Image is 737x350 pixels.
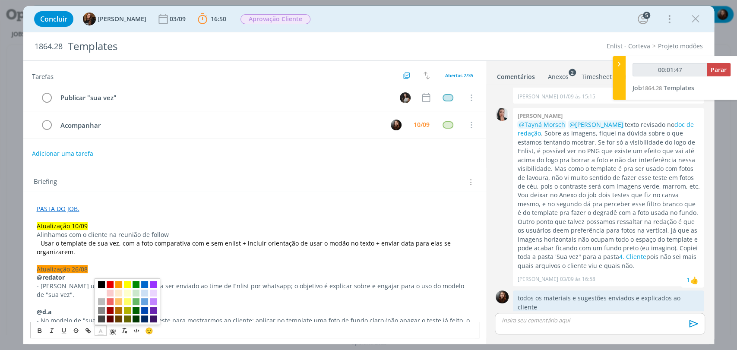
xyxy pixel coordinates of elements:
[37,205,79,213] a: PASTA DO JOB.
[37,265,88,273] span: Atualização 26/08
[390,118,403,131] button: E
[517,120,693,137] a: doc de redação
[560,275,595,283] span: 03/09 às 16:58
[496,108,509,121] img: C
[711,66,727,74] span: Parar
[37,282,473,299] p: - [PERSON_NAME] um texto explicativo para ser enviado ao time de Enlist por whatsapp; o objetivo ...
[34,177,57,188] span: Briefing
[642,84,662,92] span: 1864.28
[400,92,411,103] img: C
[664,84,694,92] span: Templates
[32,146,94,161] button: Adicionar uma tarefa
[37,222,88,230] span: Atualização 10/09
[37,239,452,256] span: - Usar o template de sua vez, com a foto comparativa com e sem enlist + incluir orientação de usa...
[414,122,430,128] div: 10/09
[424,72,430,79] img: arrow-down-up.svg
[496,290,509,303] img: E
[57,92,392,103] div: Publicar "sua vez"
[23,6,714,344] div: dialog
[35,42,63,51] span: 1864.28
[517,275,558,283] p: [PERSON_NAME]
[636,12,650,26] button: 5
[391,120,402,130] img: E
[560,93,595,101] span: 01/09 às 15:15
[569,69,576,76] sup: 2
[643,12,650,19] div: 5
[569,120,623,129] span: @[PERSON_NAME]
[107,325,119,335] span: Cor de Fundo
[143,325,155,335] button: 🙂
[95,325,107,335] span: Cor do Texto
[517,93,558,101] p: [PERSON_NAME]
[83,13,96,25] img: T
[707,63,731,76] button: Parar
[517,294,699,312] p: todos os materiais e sugestões enviados e explicados ao cliente
[548,73,569,81] div: Anexos
[34,11,73,27] button: Concluir
[517,120,699,270] p: texto revisado no . Sobre as imagens, fiquei na dúvida sobre o que estamos tentando mostrar. Se f...
[658,42,703,50] a: Projeto modões
[517,112,562,120] b: [PERSON_NAME]
[196,12,228,26] button: 16:50
[170,16,187,22] div: 03/09
[37,230,473,239] p: Alinhamos com o cliente na reunião de follow
[37,273,65,281] strong: @redator
[445,72,473,79] span: Abertas 2/35
[519,120,565,129] span: @Tayná Morsch
[497,69,535,81] a: Comentários
[387,316,463,325] u: não apagar o teste já feito
[211,15,226,23] span: 16:50
[399,91,412,104] button: C
[619,252,646,261] a: 4. Cliente
[690,274,699,285] div: Eduarda Pereira
[98,16,146,22] span: [PERSON_NAME]
[581,69,612,81] a: Timesheet
[633,84,694,92] a: Job1864.28Templates
[40,16,67,22] span: Concluir
[37,308,51,316] strong: @d.a
[32,70,54,81] span: Tarefas
[57,120,383,131] div: Acompanhar
[64,36,421,57] div: Templates
[240,14,311,25] button: Aprovação Cliente
[83,13,146,25] button: T[PERSON_NAME]
[37,316,473,334] p: - No modelo de "sua vez", fazer mais um teste para mostrarmos ao cliente: aplicar no template uma...
[607,42,650,50] a: Enlist - Corteva
[686,275,690,284] div: 1
[145,326,153,334] span: 🙂
[240,14,310,24] span: Aprovação Cliente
